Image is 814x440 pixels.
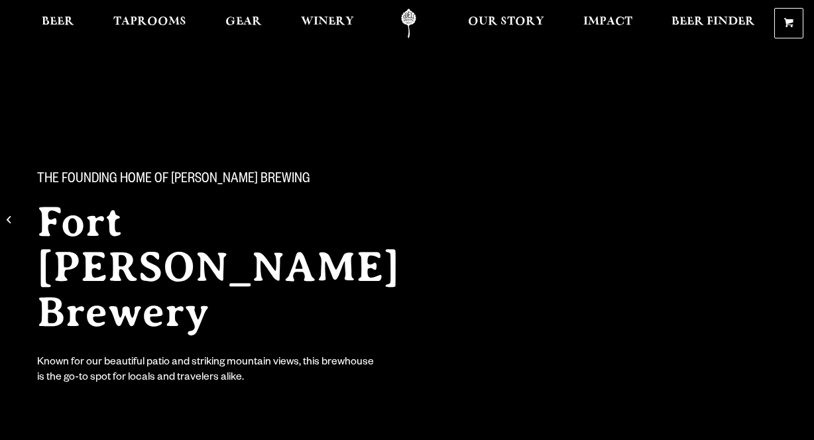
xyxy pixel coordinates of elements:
[33,9,83,38] a: Beer
[113,17,186,27] span: Taprooms
[468,17,544,27] span: Our Story
[217,9,270,38] a: Gear
[292,9,363,38] a: Winery
[37,356,377,386] div: Known for our beautiful patio and striking mountain views, this brewhouse is the go-to spot for l...
[37,199,451,335] h2: Fort [PERSON_NAME] Brewery
[663,9,764,38] a: Beer Finder
[105,9,195,38] a: Taprooms
[42,17,74,27] span: Beer
[301,17,354,27] span: Winery
[384,9,434,38] a: Odell Home
[459,9,553,38] a: Our Story
[583,17,632,27] span: Impact
[37,172,310,189] span: The Founding Home of [PERSON_NAME] Brewing
[671,17,755,27] span: Beer Finder
[225,17,262,27] span: Gear
[575,9,641,38] a: Impact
